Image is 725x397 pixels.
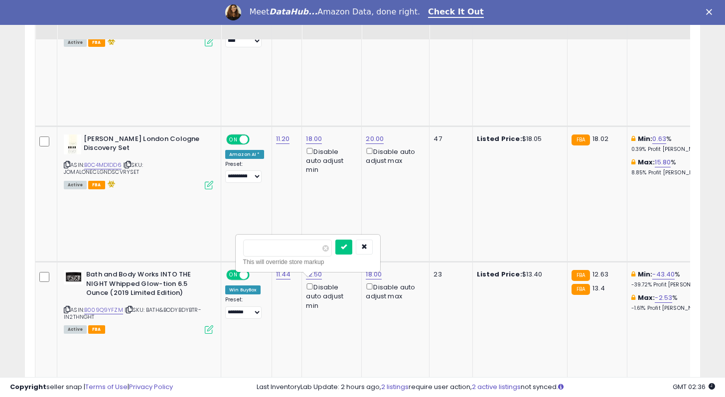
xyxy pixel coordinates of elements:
[381,382,409,392] a: 2 listings
[64,270,84,284] img: 41m0GuLPi9L._SL40_.jpg
[366,269,382,279] a: 18.00
[257,383,715,392] div: Last InventoryLab Update: 2 hours ago, require user action, not synced.
[64,181,87,189] span: All listings currently available for purchase on Amazon
[276,269,291,279] a: 11.44
[249,7,420,17] div: Meet Amazon Data, done right.
[434,270,464,279] div: 23
[248,135,264,143] span: OFF
[706,9,716,15] div: Close
[631,159,635,165] i: This overrides the store level max markup for this listing
[592,269,608,279] span: 12.63
[434,134,464,143] div: 47
[105,180,116,187] i: hazardous material
[631,135,635,142] i: This overrides the store level min markup for this listing
[84,161,122,169] a: B0C4MD1DD6
[655,157,671,167] a: 15.80
[88,38,105,47] span: FBA
[631,305,714,312] p: -1.61% Profit [PERSON_NAME]
[64,134,81,154] img: 41-5Io2TXtL._SL40_.jpg
[227,271,240,279] span: ON
[673,382,715,392] span: 2025-09-18 02:36 GMT
[225,150,264,159] div: Amazon AI *
[631,158,714,176] div: %
[64,134,213,188] div: ASIN:
[631,146,714,153] p: 0.39% Profit [PERSON_NAME]
[276,134,290,144] a: 11.20
[638,134,653,143] b: Min:
[306,134,322,144] a: 18.00
[428,7,484,18] a: Check It Out
[64,161,143,176] span: | SKU: JOMALONECLGNDSCVRYSET
[477,270,560,279] div: $13.40
[366,134,384,144] a: 20.00
[631,270,714,288] div: %
[631,281,714,288] p: -39.72% Profit [PERSON_NAME]
[638,269,653,279] b: Min:
[652,134,666,144] a: 0.63
[366,146,422,165] div: Disable auto adjust max
[655,293,672,303] a: -2.53
[631,293,714,312] div: %
[85,382,128,392] a: Terms of Use
[306,281,354,310] div: Disable auto adjust min
[366,281,422,301] div: Disable auto adjust max
[227,135,240,143] span: ON
[129,382,173,392] a: Privacy Policy
[248,271,264,279] span: OFF
[477,134,560,143] div: $18.05
[88,325,105,334] span: FBA
[638,293,655,302] b: Max:
[225,4,241,20] img: Profile image for Georgie
[64,325,87,334] span: All listings currently available for purchase on Amazon
[477,134,522,143] b: Listed Price:
[306,269,322,279] a: 12.50
[572,134,590,145] small: FBA
[225,285,261,294] div: Win BuyBox
[306,146,354,175] div: Disable auto adjust min
[88,181,105,189] span: FBA
[477,269,522,279] b: Listed Price:
[10,383,173,392] div: seller snap | |
[269,7,317,16] i: DataHub...
[631,169,714,176] p: 8.85% Profit [PERSON_NAME]
[86,270,207,300] b: Bath and Body Works INTO THE NIGHT Whipped Glow-tion 6.5 Ounce (2019 Limited Edition)
[105,38,116,45] i: hazardous material
[243,257,373,267] div: This will override store markup
[631,134,714,153] div: %
[572,270,590,281] small: FBA
[631,271,635,277] i: This overrides the store level min markup for this listing
[572,284,590,295] small: FBA
[64,270,213,333] div: ASIN:
[225,296,264,319] div: Preset:
[84,134,205,155] b: [PERSON_NAME] London Cologne Discovery Set
[64,306,201,321] span: | SKU: BATH&BODYBDYBTR-IN2THNGHT
[225,161,264,183] div: Preset:
[64,38,87,47] span: All listings currently available for purchase on Amazon
[84,306,123,314] a: B009Q9YFZM
[472,382,521,392] a: 2 active listings
[10,382,46,392] strong: Copyright
[631,294,635,301] i: This overrides the store level max markup for this listing
[652,269,675,279] a: -43.40
[638,157,655,167] b: Max:
[592,134,608,143] span: 18.02
[592,283,605,293] span: 13.4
